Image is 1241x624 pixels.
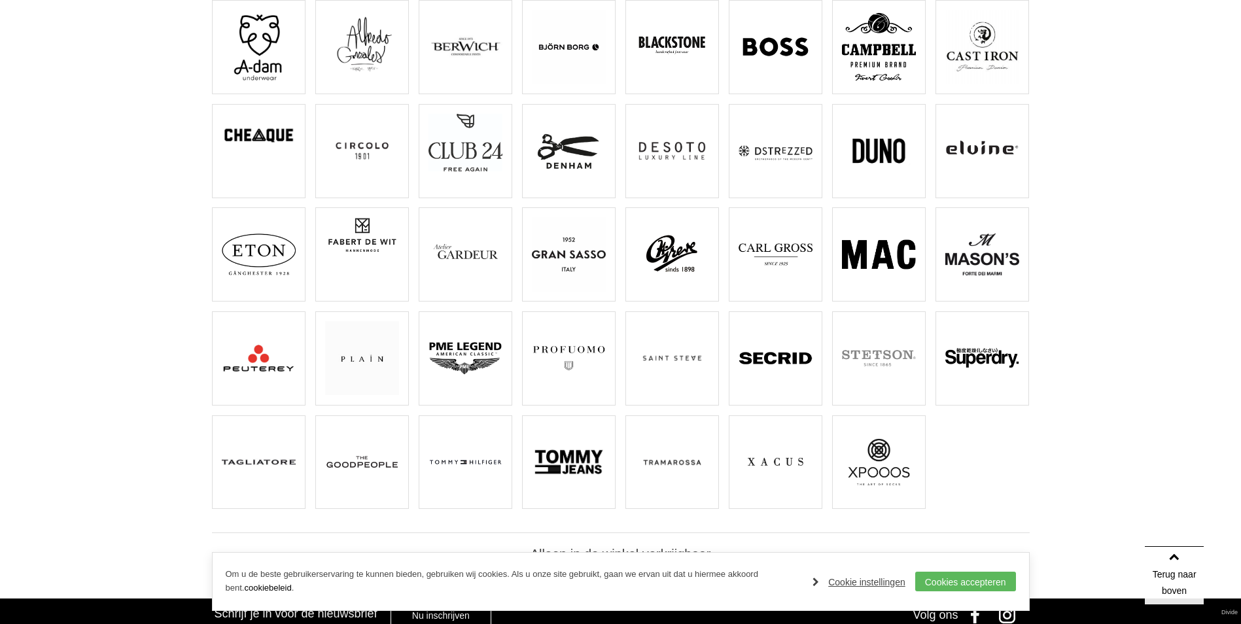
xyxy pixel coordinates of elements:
img: Duno [842,114,916,188]
a: PEUTEREY [212,311,306,406]
a: Desoto [625,104,719,198]
a: Cookies accepteren [915,572,1016,591]
img: Dstrezzed [739,114,813,188]
img: Saint Steve [635,321,709,395]
a: Club 24 [419,104,512,198]
img: BOSS [739,10,813,84]
a: PME LEGEND [419,311,512,406]
a: PROFUOMO [522,311,616,406]
a: Dstrezzed [729,104,822,198]
img: ELVINE [945,114,1019,188]
img: DENHAM [532,114,606,188]
a: FABERT DE WIT [315,207,409,302]
a: TOMMY HILFIGER [419,415,512,510]
a: Terug naar boven [1145,546,1204,605]
a: DENHAM [522,104,616,198]
a: Masons [935,207,1029,302]
img: PME LEGEND [428,321,502,395]
a: TOMMY JEANS [522,415,616,510]
img: TOMMY HILFIGER [428,425,502,499]
img: SECRID [739,321,813,395]
a: ETON [212,207,306,302]
img: XPOOOS [842,425,916,499]
a: The Goodpeople [315,415,409,510]
img: Tramarossa [635,425,709,499]
a: Divide [1221,604,1238,621]
a: GROSS [729,207,822,302]
a: cookiebeleid [244,583,291,593]
img: Alfredo Gonzales [325,10,399,76]
a: Xacus [729,415,822,510]
img: The Goodpeople [325,425,399,499]
img: CAST IRON [945,10,1019,84]
a: Cookie instellingen [813,572,905,592]
a: ELVINE [935,104,1029,198]
a: SECRID [729,311,822,406]
img: Circolo [325,114,399,188]
img: GRAN SASSO [532,217,606,291]
a: Tramarossa [625,415,719,510]
img: STETSON [842,321,916,395]
img: GREVE [635,217,709,291]
a: GRAN SASSO [522,207,616,302]
img: Berwich [428,10,502,84]
img: A-DAM [222,10,296,84]
img: Campbell [842,10,916,84]
img: TOMMY JEANS [532,425,606,499]
a: GREVE [625,207,719,302]
a: SUPERDRY [935,311,1029,406]
img: Desoto [635,114,709,188]
a: STETSON [832,311,926,406]
img: SUPERDRY [945,321,1019,395]
a: Tagliatore [212,415,306,510]
a: Duno [832,104,926,198]
img: GARDEUR [428,217,502,291]
img: MAC [842,217,916,291]
a: Cheaque [212,104,306,198]
a: XPOOOS [832,415,926,510]
img: PROFUOMO [532,321,606,395]
a: Saint Steve [625,311,719,406]
a: Plain [315,311,409,406]
img: PEUTEREY [222,321,296,395]
a: MAC [832,207,926,302]
img: Tagliatore [222,425,296,499]
img: Masons [945,217,1019,291]
h2: Alleen in de winkel verkrijgbaar [212,546,1030,563]
img: Blackstone [635,10,709,84]
img: BJÖRN BORG [532,10,606,84]
h3: Schrijf je in voor de nieuwsbrief [214,606,377,621]
a: Circolo [315,104,409,198]
img: Cheaque [222,114,296,158]
img: Xacus [739,425,813,499]
img: Club 24 [428,114,502,171]
img: Plain [325,321,399,395]
a: GARDEUR [419,207,512,302]
img: GROSS [739,217,813,291]
img: FABERT DE WIT [325,217,399,252]
img: ETON [222,217,296,291]
p: Om u de beste gebruikerservaring te kunnen bieden, gebruiken wij cookies. Als u onze site gebruik... [226,568,800,595]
